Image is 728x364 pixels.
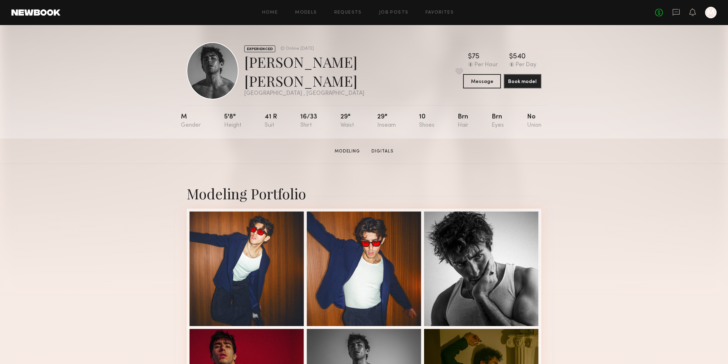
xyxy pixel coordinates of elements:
[705,7,717,18] a: M
[463,74,501,88] button: Message
[187,184,541,203] div: Modeling Portfolio
[340,114,354,128] div: 29"
[419,114,434,128] div: 10
[300,114,317,128] div: 16/33
[474,62,498,68] div: Per Hour
[377,114,396,128] div: 29"
[516,62,536,68] div: Per Day
[504,74,541,88] button: Book model
[513,53,526,60] div: 540
[468,53,472,60] div: $
[286,47,314,51] div: Online [DATE]
[334,10,362,15] a: Requests
[426,10,454,15] a: Favorites
[224,114,241,128] div: 5'8"
[509,53,513,60] div: $
[295,10,317,15] a: Models
[244,52,463,90] div: [PERSON_NAME] [PERSON_NAME]
[332,148,363,155] a: Modeling
[369,148,397,155] a: Digitals
[181,114,201,128] div: M
[265,114,277,128] div: 41 r
[492,114,504,128] div: Brn
[379,10,409,15] a: Job Posts
[527,114,541,128] div: No
[244,45,275,52] div: EXPERIENCED
[458,114,468,128] div: Brn
[244,91,463,97] div: [GEOGRAPHIC_DATA] , [GEOGRAPHIC_DATA]
[262,10,278,15] a: Home
[472,53,479,60] div: 75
